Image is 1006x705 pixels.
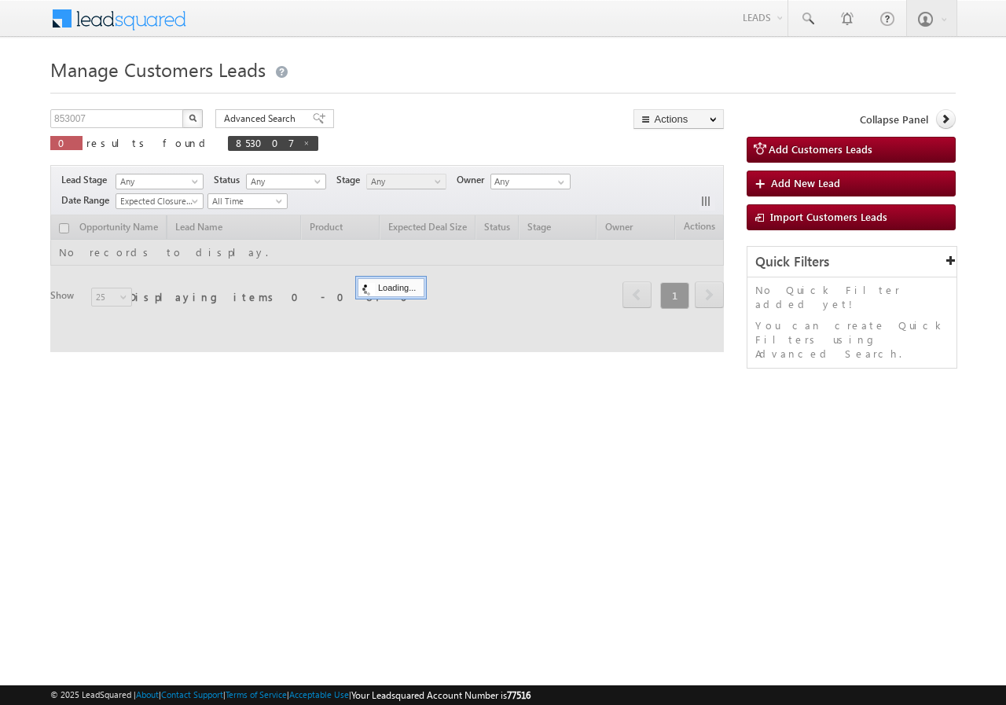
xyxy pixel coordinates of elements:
[770,210,887,223] span: Import Customers Leads
[633,109,724,129] button: Actions
[136,689,159,699] a: About
[457,173,490,187] span: Owner
[61,193,116,207] span: Date Range
[769,142,872,156] span: Add Customers Leads
[161,689,223,699] a: Contact Support
[490,174,571,189] input: Type to Search
[247,174,321,189] span: Any
[771,176,840,189] span: Add New Lead
[367,174,442,189] span: Any
[549,174,569,190] a: Show All Items
[58,136,75,149] span: 0
[507,689,531,701] span: 77516
[755,318,949,361] p: You can create Quick Filters using Advanced Search.
[116,193,204,209] a: Expected Closure Date
[336,173,366,187] span: Stage
[208,194,283,208] span: All Time
[116,194,198,208] span: Expected Closure Date
[366,174,446,189] a: Any
[236,136,295,149] span: 853007
[50,57,266,82] span: Manage Customers Leads
[351,689,531,701] span: Your Leadsquared Account Number is
[860,112,928,127] span: Collapse Panel
[189,114,196,122] img: Search
[224,112,300,126] span: Advanced Search
[214,173,246,187] span: Status
[358,278,424,297] div: Loading...
[747,247,956,277] div: Quick Filters
[116,174,204,189] a: Any
[226,689,287,699] a: Terms of Service
[61,173,113,187] span: Lead Stage
[50,688,531,703] span: © 2025 LeadSquared | | | | |
[246,174,326,189] a: Any
[116,174,198,189] span: Any
[207,193,288,209] a: All Time
[86,136,211,149] span: results found
[755,283,949,311] p: No Quick Filter added yet!
[289,689,349,699] a: Acceptable Use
